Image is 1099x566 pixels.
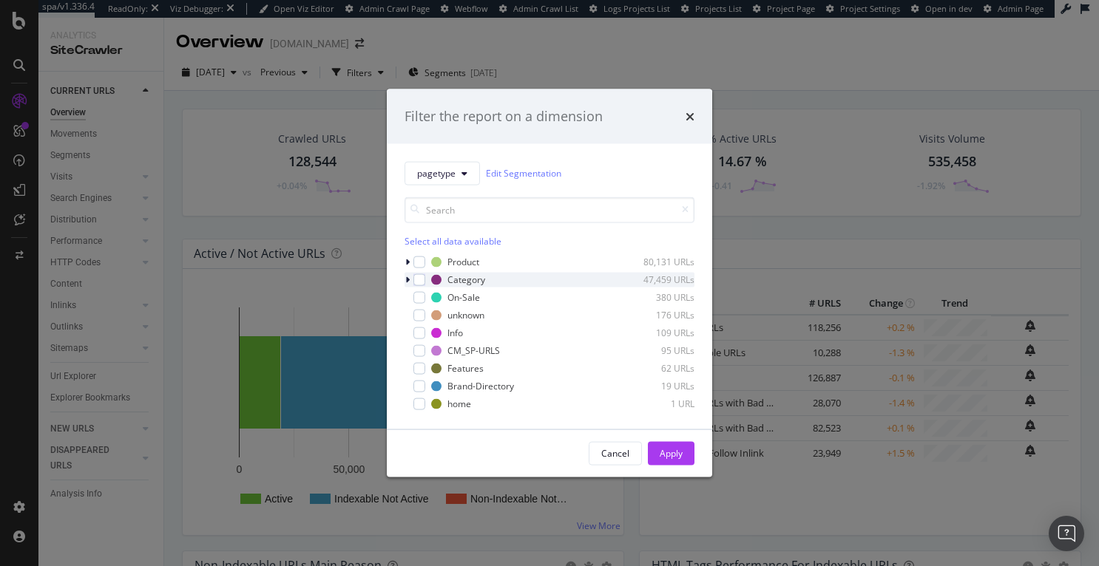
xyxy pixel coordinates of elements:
[447,380,514,392] div: Brand-Directory
[447,309,484,321] div: unknown
[405,107,603,126] div: Filter the report on a dimension
[447,398,471,410] div: home
[622,256,694,268] div: 80,131 URLs
[405,234,694,247] div: Select all data available
[622,344,694,357] div: 95 URLs
[601,447,629,460] div: Cancel
[622,398,694,410] div: 1 URL
[1049,516,1084,551] div: Open Intercom Messenger
[447,256,479,268] div: Product
[622,362,694,375] div: 62 URLs
[622,309,694,321] div: 176 URLs
[447,327,463,339] div: Info
[486,166,561,181] a: Edit Segmentation
[660,447,683,460] div: Apply
[417,167,456,180] span: pagetype
[447,362,484,375] div: Features
[405,197,694,222] input: Search
[589,441,642,465] button: Cancel
[405,161,480,185] button: pagetype
[387,89,712,477] div: modal
[622,380,694,392] div: 19 URLs
[447,344,500,357] div: CM_SP-URLS
[447,273,485,286] div: Category
[622,273,694,286] div: 47,459 URLs
[686,107,694,126] div: times
[622,327,694,339] div: 109 URLs
[648,441,694,465] button: Apply
[622,291,694,304] div: 380 URLs
[447,291,480,304] div: On-Sale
